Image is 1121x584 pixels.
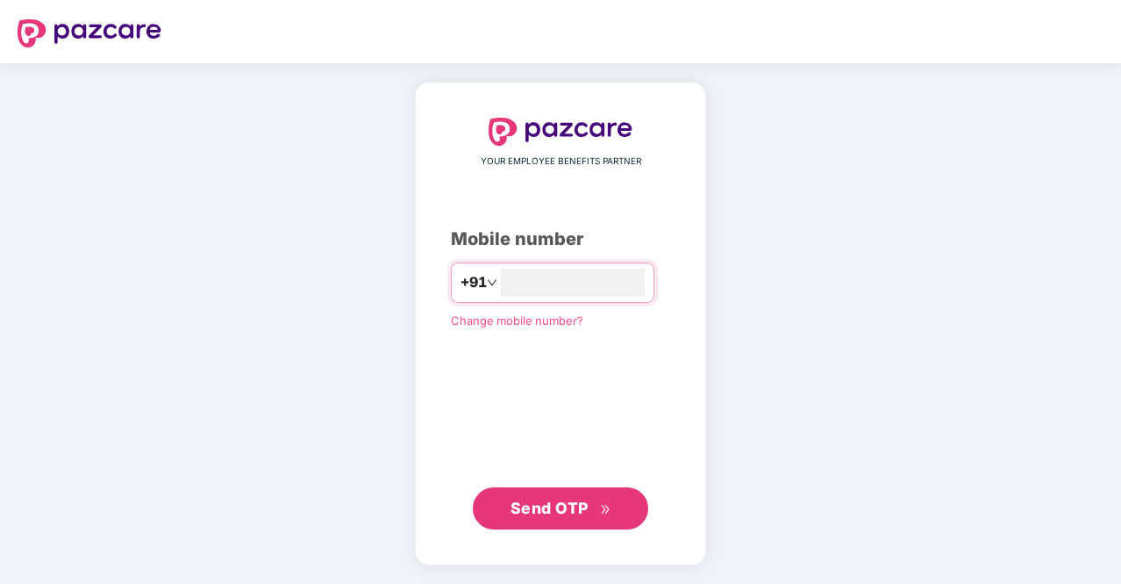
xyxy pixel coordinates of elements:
[461,271,487,293] span: +91
[600,504,611,516] span: double-right
[511,499,589,517] span: Send OTP
[473,487,648,530] button: Send OTPdouble-right
[18,19,161,47] img: logo
[451,314,583,328] a: Change mobile number?
[481,155,641,169] span: YOUR EMPLOYEE BENEFITS PARTNER
[487,278,497,288] span: down
[489,118,632,146] img: logo
[451,226,670,253] div: Mobile number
